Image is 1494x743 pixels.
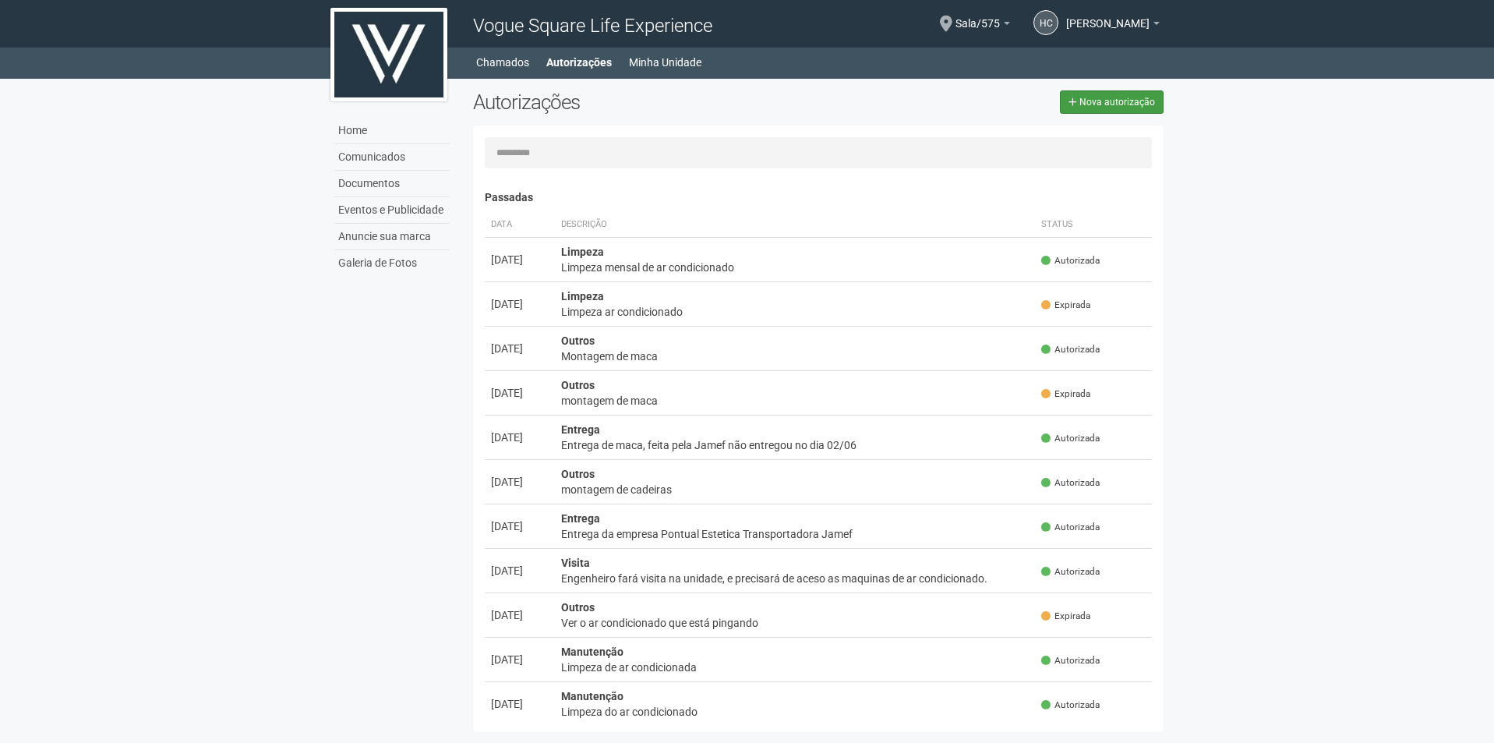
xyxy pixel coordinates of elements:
a: Galeria de Fotos [334,250,450,276]
span: Autorizada [1041,565,1100,578]
span: Expirada [1041,387,1090,401]
div: montagem de cadeiras [561,482,1030,497]
strong: Manutenção [561,690,623,702]
div: [DATE] [491,341,549,356]
h2: Autorizações [473,90,807,114]
div: [DATE] [491,296,549,312]
a: Documentos [334,171,450,197]
strong: Outros [561,379,595,391]
div: Montagem de maca [561,349,1030,364]
div: Limpeza mensal de ar condicionado [561,260,1030,275]
div: [DATE] [491,474,549,490]
span: Nova autorização [1079,97,1155,108]
strong: Outros [561,601,595,614]
div: Entrega de maca, feita pela Jamef não entregou no dia 02/06 [561,437,1030,453]
div: Limpeza do ar condicionado [561,704,1030,720]
div: Entrega da empresa Pontual Estetica Transportadora Jamef [561,526,1030,542]
a: HC [1033,10,1058,35]
div: montagem de maca [561,393,1030,409]
div: [DATE] [491,252,549,267]
strong: Limpeza [561,290,604,303]
strong: Entrega [561,512,600,525]
th: Status [1035,212,1152,238]
div: [DATE] [491,607,549,623]
div: Ver o ar condicionado que está pingando [561,615,1030,631]
a: Eventos e Publicidade [334,197,450,224]
a: Autorizações [546,51,612,73]
a: Nova autorização [1060,90,1164,114]
a: Minha Unidade [629,51,701,73]
span: Autorizada [1041,654,1100,667]
th: Data [485,212,555,238]
span: Hohana Cheuen Costa Carvalho Herdina [1066,2,1150,30]
div: [DATE] [491,385,549,401]
a: Anuncie sua marca [334,224,450,250]
span: Autorizada [1041,521,1100,534]
div: [DATE] [491,518,549,534]
strong: Visita [561,557,590,569]
strong: Manutenção [561,646,623,658]
span: Expirada [1041,610,1090,623]
div: [DATE] [491,696,549,712]
div: [DATE] [491,430,549,445]
div: Engenheiro fará visita na unidade, e precisará de aceso as maquinas de ar condicionado. [561,571,1030,586]
span: Autorizada [1041,343,1100,356]
div: [DATE] [491,563,549,578]
strong: Outros [561,334,595,347]
a: Sala/575 [955,19,1010,32]
span: Sala/575 [955,2,1000,30]
img: logo.jpg [330,8,447,101]
a: Home [334,118,450,144]
span: Autorizada [1041,476,1100,490]
div: Limpeza de ar condicionada [561,660,1030,675]
h4: Passadas [485,192,1153,203]
span: Autorizada [1041,254,1100,267]
span: Autorizada [1041,432,1100,445]
div: Limpeza ar condicionado [561,304,1030,320]
span: Autorizada [1041,699,1100,712]
strong: Entrega [561,423,600,436]
a: Comunicados [334,144,450,171]
span: Expirada [1041,299,1090,312]
th: Descrição [555,212,1036,238]
a: [PERSON_NAME] [1066,19,1160,32]
strong: Outros [561,468,595,480]
strong: Limpeza [561,246,604,258]
span: Vogue Square Life Experience [473,15,712,37]
div: [DATE] [491,652,549,667]
a: Chamados [476,51,529,73]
